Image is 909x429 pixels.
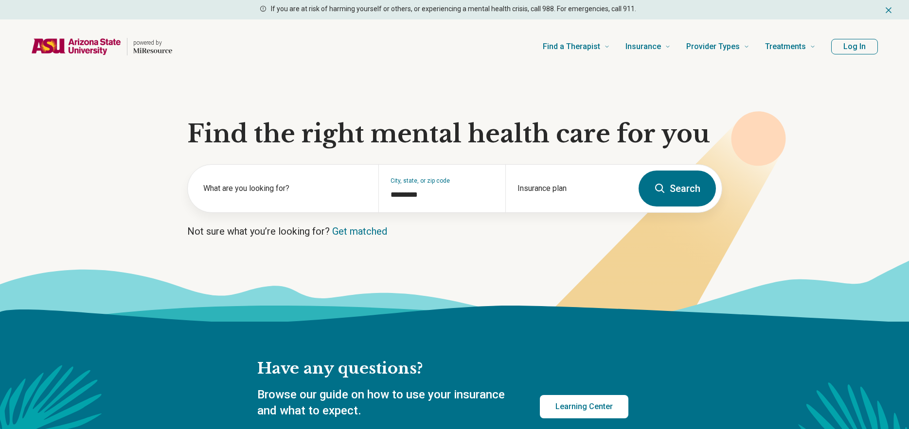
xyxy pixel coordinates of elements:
span: Treatments [765,40,806,53]
h2: Have any questions? [257,359,628,379]
a: Find a Therapist [543,27,610,66]
a: Treatments [765,27,816,66]
span: Find a Therapist [543,40,600,53]
a: Home page [31,31,172,62]
label: What are you looking for? [203,183,367,194]
span: Provider Types [686,40,740,53]
button: Search [639,171,716,206]
a: Insurance [625,27,671,66]
p: Browse our guide on how to use your insurance and what to expect. [257,387,517,419]
p: If you are at risk of harming yourself or others, or experiencing a mental health crisis, call 98... [271,4,636,14]
p: Not sure what you’re looking for? [187,224,722,238]
button: Log In [831,39,878,54]
h1: Find the right mental health care for you [187,120,722,149]
a: Provider Types [686,27,749,66]
a: Get matched [332,225,387,237]
p: powered by [133,39,172,47]
a: Learning Center [540,395,628,418]
span: Insurance [625,40,661,53]
button: Dismiss [884,4,893,16]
